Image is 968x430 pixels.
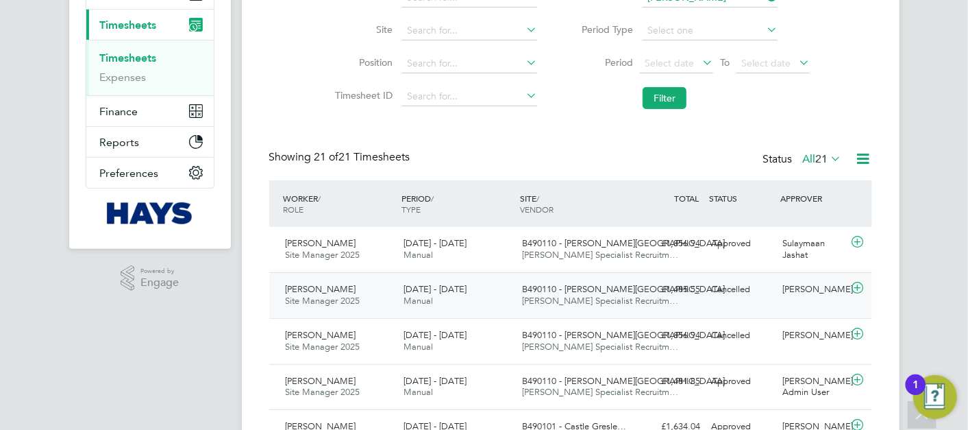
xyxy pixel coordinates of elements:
div: 1 [913,385,919,403]
span: [PERSON_NAME] Specialist Recruitm… [522,386,678,398]
div: £1,856.94 [635,232,706,255]
input: Search for... [402,21,537,40]
a: Go to home page [86,202,214,224]
span: Site Manager 2025 [286,341,360,353]
span: Manual [404,341,433,353]
span: [PERSON_NAME] [286,329,356,341]
span: 21 Timesheets [314,150,410,164]
div: WORKER [280,186,399,222]
a: Timesheets [100,51,157,64]
div: Cancelled [706,324,778,347]
div: [PERSON_NAME] Admin User [777,370,848,405]
div: STATUS [706,186,778,211]
span: Site Manager 2025 [286,386,360,398]
span: Timesheets [100,19,157,32]
span: / [431,193,434,204]
span: Select date [645,57,694,69]
button: Reports [86,127,214,157]
a: Powered byEngage [121,265,179,291]
span: To [716,53,734,71]
div: SITE [517,186,635,222]
span: / [319,193,321,204]
button: Open Resource Center, 1 new notification [913,375,957,419]
div: Timesheets [86,40,214,95]
span: Powered by [140,265,179,277]
span: B490110 - [PERSON_NAME][GEOGRAPHIC_DATA] [522,329,725,341]
input: Search for... [402,54,537,73]
span: [PERSON_NAME] [286,237,356,249]
span: [DATE] - [DATE] [404,329,467,341]
span: 21 [816,152,828,166]
span: Finance [100,105,138,118]
label: Period Type [571,23,633,36]
span: [PERSON_NAME] Specialist Recruitm… [522,295,678,307]
button: Timesheets [86,10,214,40]
label: Position [331,56,393,69]
a: Expenses [100,71,147,84]
span: ROLE [284,204,304,215]
span: B490110 - [PERSON_NAME][GEOGRAPHIC_DATA] [522,237,725,249]
label: All [803,152,842,166]
label: Timesheet ID [331,89,393,101]
span: B490110 - [PERSON_NAME][GEOGRAPHIC_DATA] [522,375,725,387]
span: [DATE] - [DATE] [404,283,467,295]
span: [DATE] - [DATE] [404,375,467,387]
span: Manual [404,249,433,261]
span: [PERSON_NAME] [286,375,356,387]
span: 21 of [314,150,339,164]
span: Select date [741,57,791,69]
div: Approved [706,370,778,393]
button: Preferences [86,158,214,188]
span: VENDOR [520,204,554,215]
div: [PERSON_NAME] [777,324,848,347]
label: Site [331,23,393,36]
span: Site Manager 2025 [286,249,360,261]
span: Manual [404,295,433,307]
span: [PERSON_NAME] Specialist Recruitm… [522,341,678,353]
span: Engage [140,277,179,289]
div: Approved [706,232,778,255]
span: TOTAL [675,193,699,204]
span: Preferences [100,167,159,180]
img: hays-logo-retina.png [107,202,193,224]
div: Cancelled [706,278,778,301]
div: APPROVER [777,186,848,211]
input: Select one [643,21,778,40]
div: Status [763,150,845,169]
span: TYPE [401,204,421,215]
span: B490110 - [PERSON_NAME][GEOGRAPHIC_DATA] [522,283,725,295]
div: Sulaymaan Jashat [777,232,848,267]
input: Search for... [402,87,537,106]
label: Period [571,56,633,69]
span: [DATE] - [DATE] [404,237,467,249]
div: £1,481.85 [635,370,706,393]
span: [PERSON_NAME] Specialist Recruitm… [522,249,678,261]
span: / [536,193,539,204]
div: £1,856.94 [635,324,706,347]
div: [PERSON_NAME] [777,278,848,301]
span: [PERSON_NAME] [286,283,356,295]
button: Filter [643,87,686,109]
span: Site Manager 2025 [286,295,360,307]
span: Manual [404,386,433,398]
div: PERIOD [398,186,517,222]
button: Finance [86,96,214,126]
div: £1,485.55 [635,278,706,301]
span: Reports [100,136,140,149]
div: Showing [269,150,413,165]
